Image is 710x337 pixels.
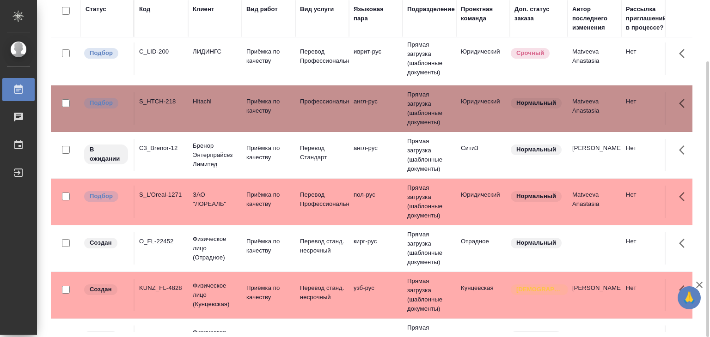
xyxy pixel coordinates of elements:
[193,141,237,169] p: Бренор Энтерпрайсез Лимитед
[90,145,122,163] p: В ожидании
[300,5,334,14] div: Вид услуги
[139,283,184,293] div: KUNZ_FL-4828
[403,85,456,132] td: Прямая загрузка (шаблонные документы)
[568,92,621,125] td: Matveeva Anastasia
[90,48,113,58] p: Подбор
[516,48,544,58] p: Срочный
[621,42,675,75] td: Нет
[403,132,456,178] td: Прямая загрузка (шаблонные документы)
[681,288,697,307] span: 🙏
[83,237,129,249] div: Заказ еще не согласован с клиентом, искать исполнителей рано
[516,145,556,154] p: Нормальный
[621,139,675,171] td: Нет
[516,238,556,247] p: Нормальный
[514,5,563,23] div: Доп. статус заказа
[403,36,456,82] td: Прямая загрузка (шаблонные документы)
[246,144,291,162] p: Приёмка по качеству
[516,98,556,108] p: Нормальный
[456,92,510,125] td: Юридический
[673,139,696,161] button: Здесь прячутся важные кнопки
[678,286,701,309] button: 🙏
[403,179,456,225] td: Прямая загрузка (шаблонные документы)
[516,285,563,294] p: [DEMOGRAPHIC_DATA]
[83,190,129,203] div: Можно подбирать исполнителей
[246,47,291,66] p: Приёмка по качеству
[456,186,510,218] td: Юридический
[139,97,184,106] div: S_HTCH-218
[403,272,456,318] td: Прямая загрузка (шаблонные документы)
[193,235,237,262] p: Физическое лицо (Отрадное)
[300,97,344,106] p: Профессиональный
[673,279,696,301] button: Здесь прячутся важные кнопки
[673,232,696,254] button: Здесь прячутся важные кнопки
[626,5,670,32] div: Рассылка приглашений в процессе?
[83,283,129,296] div: Заказ еще не согласован с клиентом, искать исполнителей рано
[90,98,113,108] p: Подбор
[246,190,291,209] p: Приёмка по качеству
[673,186,696,208] button: Здесь прячутся важные кнопки
[300,144,344,162] p: Перевод Стандарт
[300,283,344,302] p: Перевод станд. несрочный
[83,144,129,165] div: Исполнитель назначен, приступать к работе пока рано
[621,279,675,311] td: Нет
[403,225,456,271] td: Прямая загрузка (шаблонные документы)
[568,279,621,311] td: [PERSON_NAME]
[139,47,184,56] div: C_LID-200
[246,237,291,255] p: Приёмка по качеству
[300,237,344,255] p: Перевод станд. несрочный
[83,97,129,109] div: Можно подбирать исполнителей
[90,238,112,247] p: Создан
[456,279,510,311] td: Кунцевская
[349,139,403,171] td: англ-рус
[349,92,403,125] td: англ-рус
[90,285,112,294] p: Создан
[354,5,398,23] div: Языковая пара
[456,139,510,171] td: Сити3
[621,186,675,218] td: Нет
[193,281,237,309] p: Физическое лицо (Кунцевская)
[621,92,675,125] td: Нет
[456,42,510,75] td: Юридический
[568,186,621,218] td: Matveeva Anastasia
[349,186,403,218] td: пол-рус
[300,190,344,209] p: Перевод Профессиональный
[568,139,621,171] td: [PERSON_NAME]
[193,190,237,209] p: ЗАО "ЛОРЕАЛЬ"
[246,283,291,302] p: Приёмка по качеству
[407,5,455,14] div: Подразделение
[90,192,113,201] p: Подбор
[673,92,696,114] button: Здесь прячутся важные кнопки
[300,47,344,66] p: Перевод Профессиональный
[568,42,621,75] td: Matveeva Anastasia
[621,232,675,265] td: Нет
[193,5,214,14] div: Клиент
[139,190,184,199] div: S_L’Oreal-1271
[572,5,617,32] div: Автор последнего изменения
[193,47,237,56] p: ЛИДИНГС
[139,237,184,246] div: O_FL-22452
[246,97,291,115] p: Приёмка по качеству
[461,5,505,23] div: Проектная команда
[673,42,696,65] button: Здесь прячутся важные кнопки
[86,5,106,14] div: Статус
[349,232,403,265] td: кирг-рус
[139,5,150,14] div: Код
[516,192,556,201] p: Нормальный
[193,97,237,106] p: Hitachi
[83,47,129,60] div: Можно подбирать исполнителей
[246,5,278,14] div: Вид работ
[349,42,403,75] td: иврит-рус
[456,232,510,265] td: Отрадное
[139,144,184,153] div: C3_Brenor-12
[349,279,403,311] td: узб-рус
